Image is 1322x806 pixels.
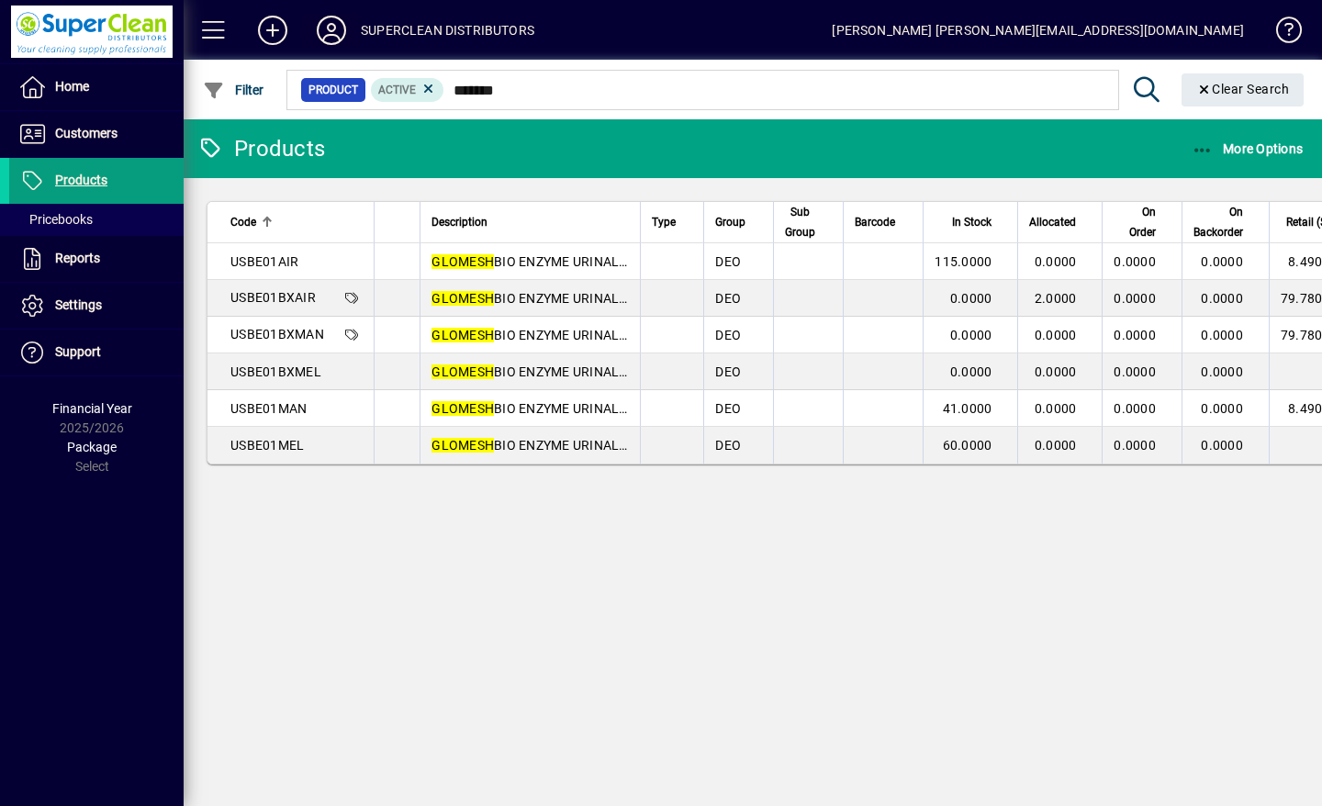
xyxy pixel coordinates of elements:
[55,173,107,187] span: Products
[361,16,534,45] div: SUPERCLEAN DISTRIBUTORS
[715,401,741,416] span: DEO
[1035,328,1077,342] span: 0.0000
[1035,438,1077,453] span: 0.0000
[431,401,494,416] em: GLOMESH
[9,204,184,235] a: Pricebooks
[1187,132,1308,165] button: More Options
[431,328,494,342] em: GLOMESH
[715,212,745,232] span: Group
[431,328,780,342] span: BIO ENZYME URINAL SCREEN- MANGO BOX(10)
[1114,254,1156,269] span: 0.0000
[715,364,741,379] span: DEO
[9,330,184,375] a: Support
[1201,291,1243,306] span: 0.0000
[9,111,184,157] a: Customers
[230,212,363,232] div: Code
[1114,438,1156,453] span: 0.0000
[9,236,184,282] a: Reports
[1029,212,1092,232] div: Allocated
[1196,82,1290,96] span: Clear Search
[431,438,742,453] span: BIO ENZYME URINAL SCREEN - C. MELON
[431,254,494,269] em: GLOMESH
[952,212,991,232] span: In Stock
[715,212,762,232] div: Group
[1114,291,1156,306] span: 0.0000
[243,14,302,47] button: Add
[652,212,676,232] span: Type
[230,364,321,379] span: USBE01BXMEL
[715,291,741,306] span: DEO
[1035,401,1077,416] span: 0.0000
[52,401,132,416] span: Financial Year
[431,254,736,269] span: BIO ENZYME URINAL SCREEN - MNT. AIR
[1029,212,1076,232] span: Allocated
[715,438,741,453] span: DEO
[715,328,741,342] span: DEO
[308,81,358,99] span: Product
[715,254,741,269] span: DEO
[431,364,494,379] em: GLOMESH
[1114,202,1156,242] span: On Order
[431,212,629,232] div: Description
[855,212,895,232] span: Barcode
[197,134,325,163] div: Products
[935,212,1008,232] div: In Stock
[1035,291,1077,306] span: 2.0000
[1201,364,1243,379] span: 0.0000
[1114,202,1172,242] div: On Order
[230,290,316,305] span: USBE01BXAIR
[1262,4,1299,63] a: Knowledge Base
[431,401,726,416] span: BIO ENZYME URINAL SCREEN- MANGO
[785,202,832,242] div: Sub Group
[1192,141,1304,156] span: More Options
[230,327,324,341] span: USBE01BXMAN
[431,212,487,232] span: Description
[1193,202,1243,242] span: On Backorder
[950,328,992,342] span: 0.0000
[431,291,790,306] span: BIO ENZYME URINAL SCREEN - MNT. AIR BOX(10)
[230,401,307,416] span: USBE01MAN
[652,212,692,232] div: Type
[9,283,184,329] a: Settings
[785,202,815,242] span: Sub Group
[1114,401,1156,416] span: 0.0000
[55,251,100,265] span: Reports
[55,126,118,140] span: Customers
[55,79,89,94] span: Home
[1182,73,1305,106] button: Clear
[855,212,912,232] div: Barcode
[18,212,93,227] span: Pricebooks
[1114,364,1156,379] span: 0.0000
[1201,401,1243,416] span: 0.0000
[230,254,298,269] span: USBE01AIR
[1193,202,1260,242] div: On Backorder
[943,401,992,416] span: 41.0000
[950,291,992,306] span: 0.0000
[371,78,444,102] mat-chip: Activation Status: Active
[431,438,494,453] em: GLOMESH
[431,291,494,306] em: GLOMESH
[230,438,304,453] span: USBE01MEL
[302,14,361,47] button: Profile
[203,83,264,97] span: Filter
[9,64,184,110] a: Home
[67,440,117,454] span: Package
[378,84,416,96] span: Active
[950,364,992,379] span: 0.0000
[1201,254,1243,269] span: 0.0000
[1035,364,1077,379] span: 0.0000
[832,16,1244,45] div: [PERSON_NAME] [PERSON_NAME][EMAIL_ADDRESS][DOMAIN_NAME]
[55,344,101,359] span: Support
[55,297,102,312] span: Settings
[431,364,767,379] span: BIO ENZYME URINAL SCREEN. C .MELON (10)
[1201,328,1243,342] span: 0.0000
[198,73,269,106] button: Filter
[943,438,992,453] span: 60.0000
[1035,254,1077,269] span: 0.0000
[230,212,256,232] span: Code
[1201,438,1243,453] span: 0.0000
[935,254,991,269] span: 115.0000
[1114,328,1156,342] span: 0.0000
